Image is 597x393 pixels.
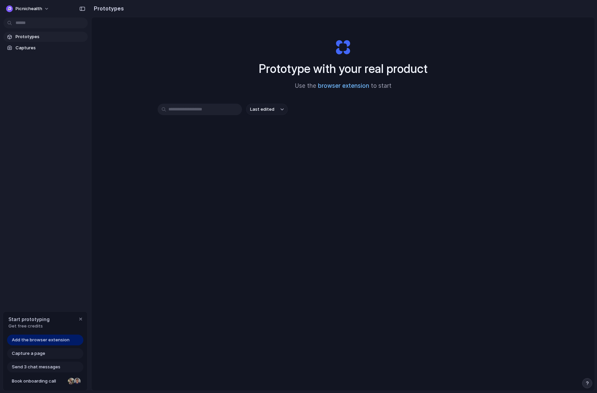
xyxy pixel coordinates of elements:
span: Book onboarding call [12,378,65,385]
span: Last edited [250,106,274,113]
span: Capture a page [12,350,45,357]
span: Get free credits [8,323,50,330]
div: Nicole Kubica [67,377,75,385]
a: browser extension [318,82,369,89]
h1: Prototype with your real product [259,60,428,78]
span: Use the to start [295,82,391,90]
span: Send 3 chat messages [12,364,60,370]
a: Prototypes [3,32,88,42]
span: picnichealth [16,5,42,12]
span: Add the browser extension [12,337,70,343]
h2: Prototypes [91,4,124,12]
span: Start prototyping [8,316,50,323]
button: picnichealth [3,3,53,14]
a: Captures [3,43,88,53]
a: Book onboarding call [7,376,83,387]
span: Captures [16,45,85,51]
div: Christian Iacullo [73,377,81,385]
span: Prototypes [16,33,85,40]
button: Last edited [246,104,288,115]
